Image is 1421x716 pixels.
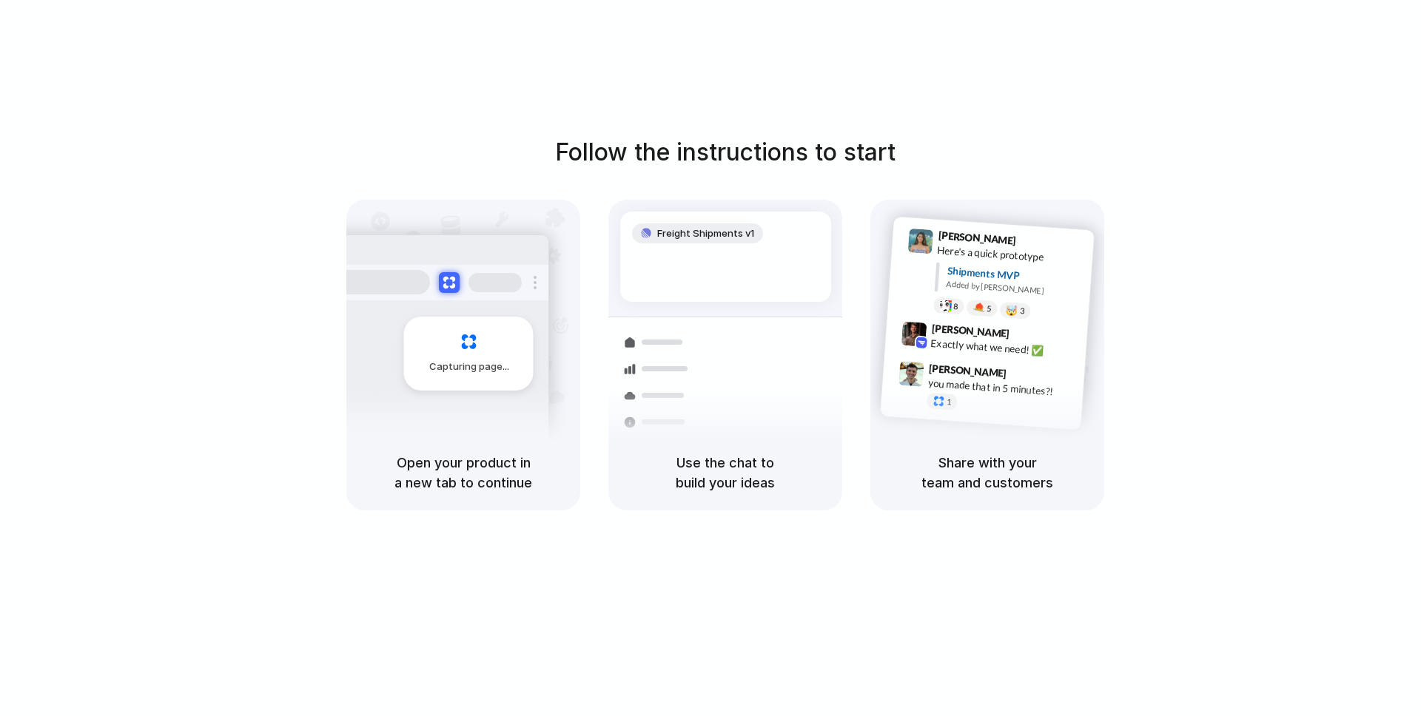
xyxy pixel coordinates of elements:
span: [PERSON_NAME] [931,320,1010,341]
span: Freight Shipments v1 [657,226,754,241]
div: 🤯 [1006,305,1018,316]
span: 8 [953,302,958,310]
span: 1 [947,397,952,405]
span: 5 [987,304,992,312]
h1: Follow the instructions to start [555,135,896,170]
span: 9:47 AM [1011,367,1041,385]
span: [PERSON_NAME] [929,359,1007,381]
h5: Share with your team and customers [888,453,1086,493]
h5: Open your product in a new tab to continue [364,453,562,493]
span: Capturing page [429,359,511,374]
div: Here's a quick prototype [937,242,1085,267]
div: Shipments MVP [947,263,1084,287]
div: Exactly what we need! ✅ [930,335,1078,360]
h5: Use the chat to build your ideas [626,453,824,493]
span: 9:42 AM [1014,327,1044,345]
span: 3 [1020,306,1025,314]
div: Added by [PERSON_NAME] [946,277,1082,299]
span: 9:41 AM [1021,234,1051,251]
span: [PERSON_NAME] [938,227,1016,249]
div: you made that in 5 minutes?! [927,375,1075,400]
